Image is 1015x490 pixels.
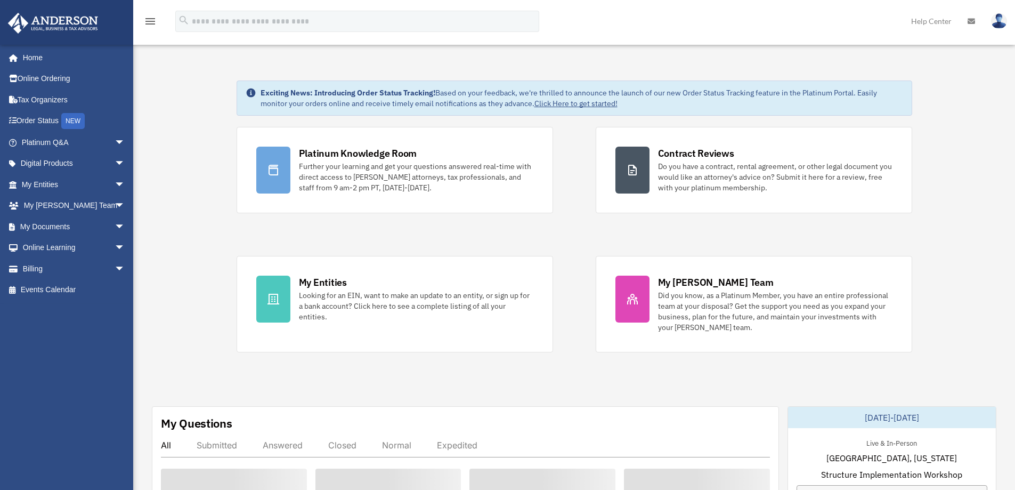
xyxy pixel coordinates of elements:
div: Live & In-Person [858,437,925,448]
a: Billingarrow_drop_down [7,258,141,279]
div: Contract Reviews [658,147,734,160]
a: menu [144,19,157,28]
div: Looking for an EIN, want to make an update to an entity, or sign up for a bank account? Click her... [299,290,533,322]
div: Did you know, as a Platinum Member, you have an entire professional team at your disposal? Get th... [658,290,892,333]
a: My Entities Looking for an EIN, want to make an update to an entity, or sign up for a bank accoun... [237,256,553,352]
div: Submitted [197,440,237,451]
img: Anderson Advisors Platinum Portal [5,13,101,34]
div: Based on your feedback, we're thrilled to announce the launch of our new Order Status Tracking fe... [261,87,903,109]
span: Structure Implementation Workshop [821,468,962,481]
a: Order StatusNEW [7,110,141,132]
span: arrow_drop_down [115,258,136,280]
div: Closed [328,440,356,451]
a: Click Here to get started! [534,99,618,108]
div: Answered [263,440,303,451]
a: Tax Organizers [7,89,141,110]
a: My [PERSON_NAME] Teamarrow_drop_down [7,195,141,216]
a: Contract Reviews Do you have a contract, rental agreement, or other legal document you would like... [596,127,912,213]
span: arrow_drop_down [115,174,136,196]
i: search [178,14,190,26]
span: [GEOGRAPHIC_DATA], [US_STATE] [826,452,957,464]
a: My Entitiesarrow_drop_down [7,174,141,195]
div: Further your learning and get your questions answered real-time with direct access to [PERSON_NAM... [299,161,533,193]
strong: Exciting News: Introducing Order Status Tracking! [261,88,435,98]
a: Platinum Q&Aarrow_drop_down [7,132,141,153]
span: arrow_drop_down [115,195,136,217]
a: Home [7,47,136,68]
span: arrow_drop_down [115,132,136,154]
a: Events Calendar [7,279,141,301]
div: Platinum Knowledge Room [299,147,417,160]
a: My [PERSON_NAME] Team Did you know, as a Platinum Member, you have an entire professional team at... [596,256,912,352]
div: My Entities [299,276,347,289]
span: arrow_drop_down [115,237,136,259]
a: Platinum Knowledge Room Further your learning and get your questions answered real-time with dire... [237,127,553,213]
div: All [161,440,171,451]
div: NEW [61,113,85,129]
div: Normal [382,440,411,451]
div: Expedited [437,440,477,451]
span: arrow_drop_down [115,153,136,175]
div: Do you have a contract, rental agreement, or other legal document you would like an attorney's ad... [658,161,892,193]
i: menu [144,15,157,28]
a: Online Learningarrow_drop_down [7,237,141,259]
a: My Documentsarrow_drop_down [7,216,141,237]
a: Online Ordering [7,68,141,90]
div: [DATE]-[DATE] [788,407,996,428]
a: Digital Productsarrow_drop_down [7,153,141,174]
span: arrow_drop_down [115,216,136,238]
img: User Pic [991,13,1007,29]
div: My Questions [161,415,232,431]
div: My [PERSON_NAME] Team [658,276,774,289]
